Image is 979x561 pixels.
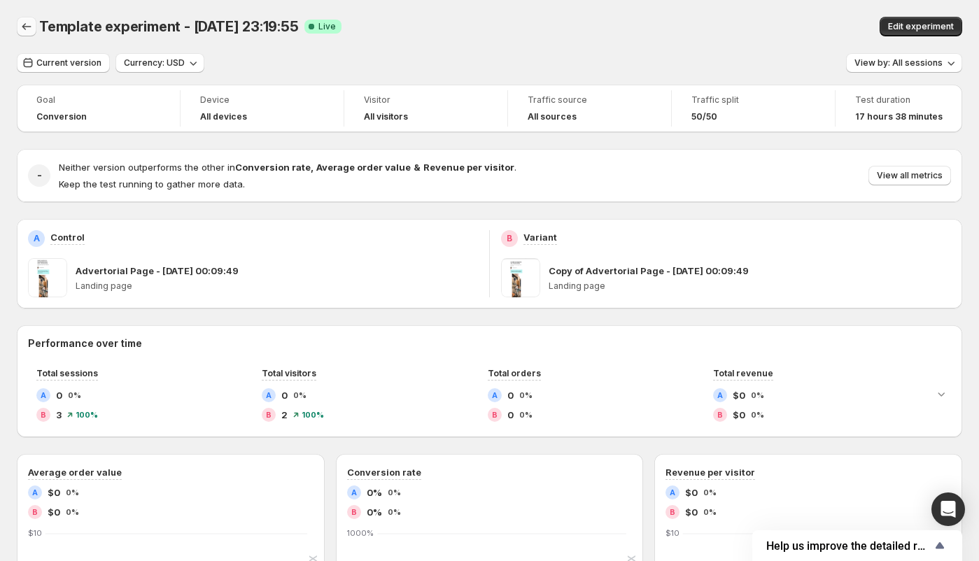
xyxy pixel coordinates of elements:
text: 1000% [347,528,374,538]
button: Back [17,17,36,36]
button: Expand chart [931,384,951,404]
button: Edit experiment [880,17,962,36]
a: Traffic sourceAll sources [528,93,652,124]
h3: Conversion rate [347,465,421,479]
span: 50/50 [691,111,717,122]
a: Test duration17 hours 38 minutes [855,93,943,124]
span: Total revenue [713,368,773,378]
span: Neither version outperforms the other in . [59,162,516,173]
span: 0 [56,388,62,402]
div: Open Intercom Messenger [931,492,965,526]
span: Total visitors [262,368,316,378]
h3: Revenue per visitor [665,465,755,479]
img: Advertorial Page - Oct 8, 00:09:49 [28,258,67,297]
span: Live [318,21,336,32]
span: View all metrics [877,170,943,181]
h3: Average order value [28,465,122,479]
h4: All devices [200,111,247,122]
p: Control [50,230,85,244]
strong: Conversion rate [235,162,311,173]
span: 0% [703,508,717,516]
span: 0% [367,485,382,499]
span: Conversion [36,111,87,122]
span: 0% [519,411,533,419]
span: 2 [281,408,288,422]
span: 0% [293,391,307,399]
text: $10 [28,528,42,538]
span: 0 [507,388,514,402]
h2: B [492,411,498,419]
span: Template experiment - [DATE] 23:19:55 [39,18,299,35]
h2: B [717,411,723,419]
span: 0% [367,505,382,519]
span: $0 [733,388,745,402]
button: Current version [17,53,110,73]
h2: B [670,508,675,516]
span: Device [200,94,324,106]
span: 100% [76,411,98,419]
span: 0% [388,508,401,516]
h4: All sources [528,111,577,122]
span: Traffic source [528,94,652,106]
h2: Performance over time [28,336,951,350]
p: Copy of Advertorial Page - [DATE] 00:09:49 [549,264,749,278]
p: Advertorial Page - [DATE] 00:09:49 [76,264,239,278]
span: 0% [66,488,79,497]
h2: A [351,488,357,497]
h4: All visitors [364,111,408,122]
p: Landing page [549,280,951,292]
h2: B [32,508,38,516]
button: Currency: USD [115,53,204,73]
strong: Average order value [316,162,411,173]
span: Test duration [855,94,943,106]
button: Show survey - Help us improve the detailed report for A/B campaigns [766,537,948,554]
span: 17 hours 38 minutes [855,111,943,122]
span: Edit experiment [888,21,954,32]
span: $0 [48,505,60,519]
span: $0 [733,408,745,422]
span: 0% [751,391,764,399]
span: Currency: USD [124,57,185,69]
span: View by: All sessions [854,57,943,69]
a: Traffic split50/50 [691,93,815,124]
span: 0% [68,391,81,399]
span: Total sessions [36,368,98,378]
span: Traffic split [691,94,815,106]
span: Keep the test running to gather more data. [59,178,245,190]
button: View by: All sessions [846,53,962,73]
span: 0 [507,408,514,422]
span: $0 [685,485,698,499]
span: Goal [36,94,160,106]
h2: A [717,391,723,399]
h2: A [670,488,675,497]
h2: B [41,411,46,419]
button: View all metrics [868,166,951,185]
p: Variant [523,230,557,244]
strong: , [311,162,314,173]
span: $0 [685,505,698,519]
text: $10 [665,528,679,538]
span: Total orders [488,368,541,378]
a: VisitorAll visitors [364,93,488,124]
h2: A [266,391,272,399]
p: Landing page [76,280,478,292]
h2: B [266,411,272,419]
h2: B [507,233,512,244]
h2: A [32,488,38,497]
span: 0% [751,411,764,419]
h2: A [34,233,40,244]
span: 0% [66,508,79,516]
span: 100% [302,411,324,419]
a: GoalConversion [36,93,160,124]
span: Visitor [364,94,488,106]
img: Copy of Advertorial Page - Oct 8, 00:09:49 [501,258,540,297]
h2: A [41,391,46,399]
strong: & [414,162,421,173]
span: 0% [388,488,401,497]
strong: Revenue per visitor [423,162,514,173]
span: Current version [36,57,101,69]
h2: - [37,169,42,183]
span: 0% [519,391,533,399]
span: 0 [281,388,288,402]
a: DeviceAll devices [200,93,324,124]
